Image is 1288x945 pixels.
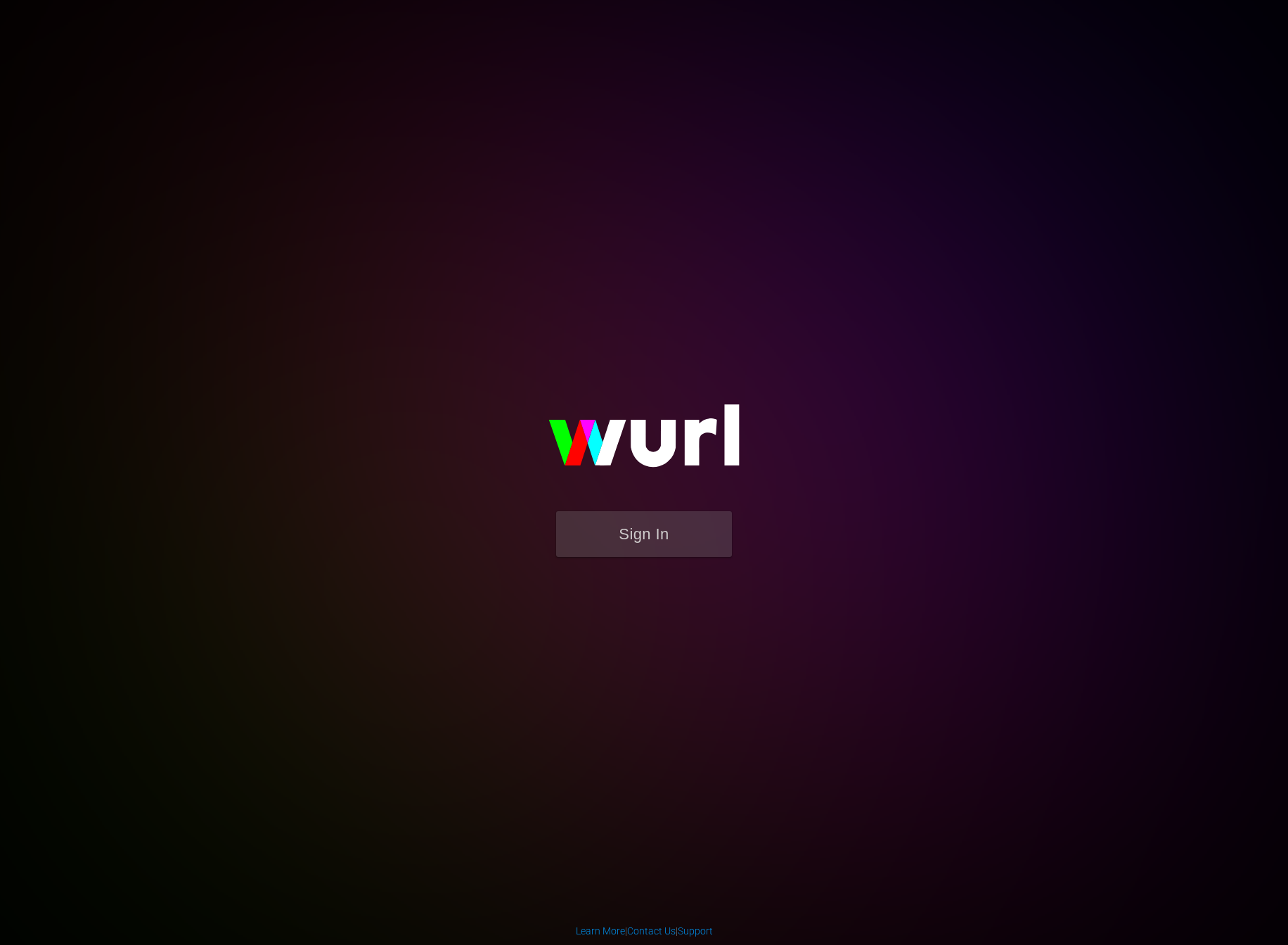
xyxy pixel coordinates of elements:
button: Sign In [556,511,732,557]
img: wurl-logo-on-black-223613ac3d8ba8fe6dc639794a292ebdb59501304c7dfd60c99c58986ef67473.svg [503,374,785,510]
a: Contact Us [627,925,676,937]
a: Learn More [576,925,625,937]
a: Support [678,925,713,937]
div: | | [576,924,713,938]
